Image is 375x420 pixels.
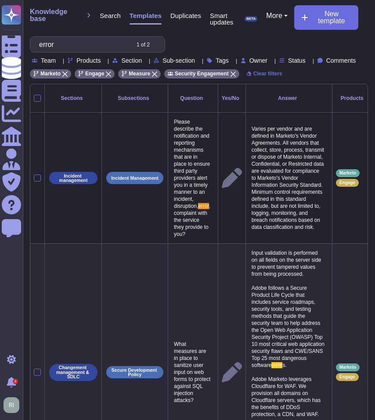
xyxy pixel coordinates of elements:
[76,57,101,64] span: Products
[111,176,158,181] p: Incident Management
[129,71,150,76] span: Measure
[100,12,121,19] span: Search
[245,16,257,21] div: BETA
[271,362,282,368] span: error
[52,365,94,379] p: Changement management & SDLC
[294,5,358,30] button: New template
[170,12,201,19] span: Duplicates
[172,338,214,406] p: What measures are in place to sanitize user input on web forms to protect against SQL injection a...
[48,96,98,101] div: Sections
[2,395,25,415] button: user
[210,12,243,25] span: Smart updates
[249,123,328,233] p: Varies per vendor and are defined in Marketo's Vendor Agreements. All vendors that collect, store...
[249,57,267,64] span: Owner
[216,57,229,64] span: Tags
[339,171,356,175] span: Marketo
[174,203,212,237] span: , complaint with the service they provide to you?
[339,181,355,185] span: Engage
[40,71,61,76] span: Marketo
[105,96,164,101] div: Subsections
[30,8,83,22] span: Knowledge base
[339,375,355,379] span: Engage
[198,203,209,209] span: error
[312,11,351,25] span: New template
[222,96,242,101] div: Yes/No
[41,57,56,64] span: Team
[85,71,104,76] span: Engage
[13,379,18,384] div: 2
[326,57,356,64] span: Comments
[339,365,356,370] span: Marketo
[4,397,19,413] img: user
[336,96,371,101] div: Products
[266,12,282,19] span: More
[121,57,142,64] span: Section
[249,96,328,101] div: Answer
[130,12,162,19] span: Templates
[266,12,288,19] button: More
[252,250,326,368] span: Input validation is performed on all fields on the server side to prevent tampered values from be...
[175,71,229,76] span: Security Engagement
[253,71,282,76] span: Clear filters
[162,57,195,64] span: Sub-section
[172,96,214,101] div: Question
[109,368,160,377] p: Secure Development Policy
[35,37,129,52] input: Search by keywords
[137,42,150,47] div: 1 of 2
[288,57,306,64] span: Status
[174,119,211,209] span: Please describe the notification and reporting mechanisms that are in place to ensure third party...
[52,174,94,183] p: Incident management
